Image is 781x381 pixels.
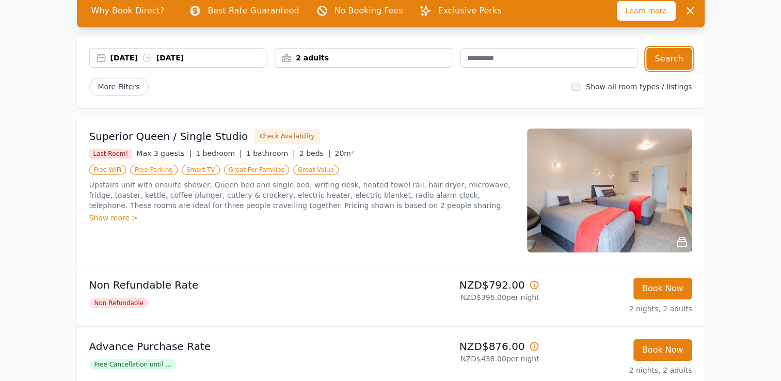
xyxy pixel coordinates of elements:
p: Upstairs unit with ensuite shower, Queen bed and single bed, writing desk, heated towel rail, hai... [89,180,515,211]
p: NZD$438.00 per night [395,354,539,364]
div: Show more > [89,213,515,223]
button: Search [646,48,692,70]
p: NZD$396.00 per night [395,292,539,303]
div: [DATE] [DATE] [110,53,266,63]
span: 20m² [334,149,354,157]
span: Last Room! [89,149,133,159]
p: Advance Purchase Rate [89,339,387,354]
p: No Booking Fees [334,5,403,17]
span: 1 bedroom | [196,149,242,157]
span: 2 beds | [299,149,331,157]
p: 2 nights, 2 adults [548,304,692,314]
p: Best Rate Guaranteed [208,5,299,17]
span: Non Refundable [89,298,149,308]
span: Learn more [617,1,676,21]
div: 2 adults [275,53,452,63]
button: Check Availability [254,129,320,144]
span: 1 bathroom | [246,149,295,157]
span: Free Cancellation until ... [89,359,177,370]
p: Exclusive Perks [438,5,501,17]
span: More Filters [89,78,149,96]
span: Free Parking [130,165,178,175]
span: Why Book Direct? [83,1,173,21]
span: Great For Families [224,165,289,175]
p: Non Refundable Rate [89,278,387,292]
p: 2 nights, 2 adults [548,365,692,375]
p: NZD$792.00 [395,278,539,292]
button: Book Now [633,278,692,299]
span: Free WiFi [89,165,126,175]
span: Great Value [293,165,339,175]
h3: Superior Queen / Single Studio [89,129,248,144]
span: Smart TV [182,165,220,175]
label: Show all room types / listings [586,83,692,91]
p: NZD$876.00 [395,339,539,354]
button: Book Now [633,339,692,361]
span: Max 3 guests | [136,149,192,157]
